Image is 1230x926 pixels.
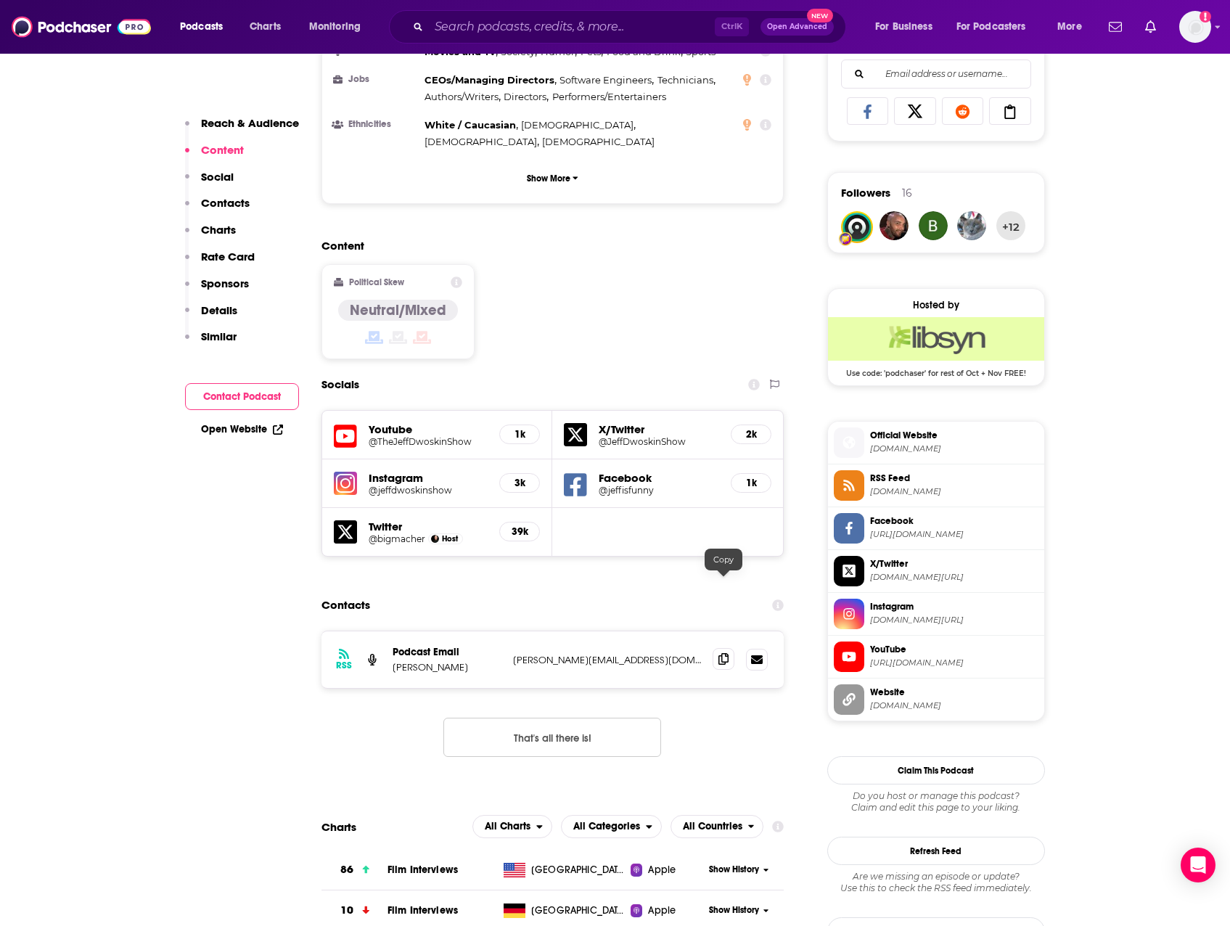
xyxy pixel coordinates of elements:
a: @TheJeffDwoskinShow [369,436,488,447]
button: open menu [170,15,242,38]
svg: Add a profile image [1200,11,1211,22]
span: Show History [709,904,759,917]
div: Are we missing an episode or update? Use this to check the RSS feed immediately. [827,871,1045,894]
button: Rate Card [185,250,255,276]
img: jfpodcasts [842,213,872,242]
a: Website[DOMAIN_NAME] [834,684,1038,715]
span: Host [442,534,458,544]
button: Show More [334,165,772,192]
span: , [521,117,636,134]
h2: Countries [671,815,764,838]
a: @jeffdwoskinshow [369,485,488,496]
span: Official Website [870,429,1038,442]
span: More [1057,17,1082,37]
span: Food and Drink [607,46,681,57]
span: Open Advanced [767,23,827,30]
h5: 2k [743,428,759,441]
span: Sports [686,46,716,57]
span: All Countries [683,821,742,832]
a: [GEOGRAPHIC_DATA] [498,904,631,918]
img: User Badge Icon [838,231,853,246]
a: @jeffisfunny [599,485,719,496]
span: Podcasts [180,17,223,37]
h3: 10 [340,902,353,919]
p: Rate Card [201,250,255,263]
a: Facebook[URL][DOMAIN_NAME] [834,513,1038,544]
a: Apple [631,863,704,877]
span: Authors/Writers [425,91,499,102]
p: Details [201,303,237,317]
h3: Ethnicities [334,120,419,129]
span: Film Interviews [388,904,458,917]
span: , [425,134,539,150]
span: , [425,89,501,105]
button: Refresh Feed [827,837,1045,865]
h5: X/Twitter [599,422,719,436]
button: Show History [704,864,774,876]
span: https://www.youtube.com/@TheJeffDwoskinShow [870,657,1038,668]
p: Contacts [201,196,250,210]
img: User Profile [1179,11,1211,43]
span: classic-conversations.com [870,443,1038,454]
button: +12 [996,211,1025,240]
span: United States [531,863,626,877]
button: open menu [671,815,764,838]
span: YouTube [870,643,1038,656]
div: 16 [902,187,912,200]
a: Share on X/Twitter [894,97,936,125]
span: [DEMOGRAPHIC_DATA] [521,119,634,131]
h2: Contacts [321,591,370,619]
span: https://www.facebook.com/jeffisfunny [870,529,1038,540]
h2: Content [321,239,773,253]
h3: RSS [336,660,352,671]
h2: Charts [321,820,356,834]
span: Apple [648,904,676,918]
span: , [657,72,716,89]
button: Show History [704,904,774,917]
button: Similar [185,329,237,356]
span: Performers/Entertainers [552,91,666,102]
div: Open Intercom Messenger [1181,848,1215,882]
img: Jeff Dwoskin [431,535,439,543]
a: Tat2jerry [880,211,909,240]
div: Copy [705,549,742,570]
h3: Interests [334,46,419,56]
a: Open Website [201,423,283,435]
span: Use code: 'podchaser' for rest of Oct + Nov FREE! [828,361,1044,378]
p: [PERSON_NAME] [393,661,501,673]
input: Email address or username... [853,60,1019,88]
h5: Youtube [369,422,488,436]
button: open menu [299,15,380,38]
button: Content [185,143,244,170]
span: Film Interviews [388,864,458,876]
span: Pets [581,46,601,57]
span: Technicians [657,74,713,86]
img: bradh4595 [919,211,948,240]
a: Copy Link [989,97,1031,125]
button: Details [185,303,237,330]
div: Hosted by [828,299,1044,311]
span: White / Caucasian [425,119,516,131]
button: Nothing here. [443,718,661,757]
a: Podchaser - Follow, Share and Rate Podcasts [12,13,151,41]
span: , [425,117,518,134]
button: Contacts [185,196,250,223]
a: X/Twitter[DOMAIN_NAME][URL] [834,556,1038,586]
span: X/Twitter [870,557,1038,570]
span: Society [501,46,535,57]
a: 86 [321,850,388,890]
span: For Business [875,17,932,37]
button: Charts [185,223,236,250]
p: Social [201,170,234,184]
span: Humor [541,46,575,57]
h5: 3k [512,477,528,489]
a: @bigmacher [369,533,425,544]
span: Apple [648,863,676,877]
p: Reach & Audience [201,116,299,130]
p: [PERSON_NAME][EMAIL_ADDRESS][DOMAIN_NAME] [513,654,702,666]
a: Official Website[DOMAIN_NAME] [834,427,1038,458]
